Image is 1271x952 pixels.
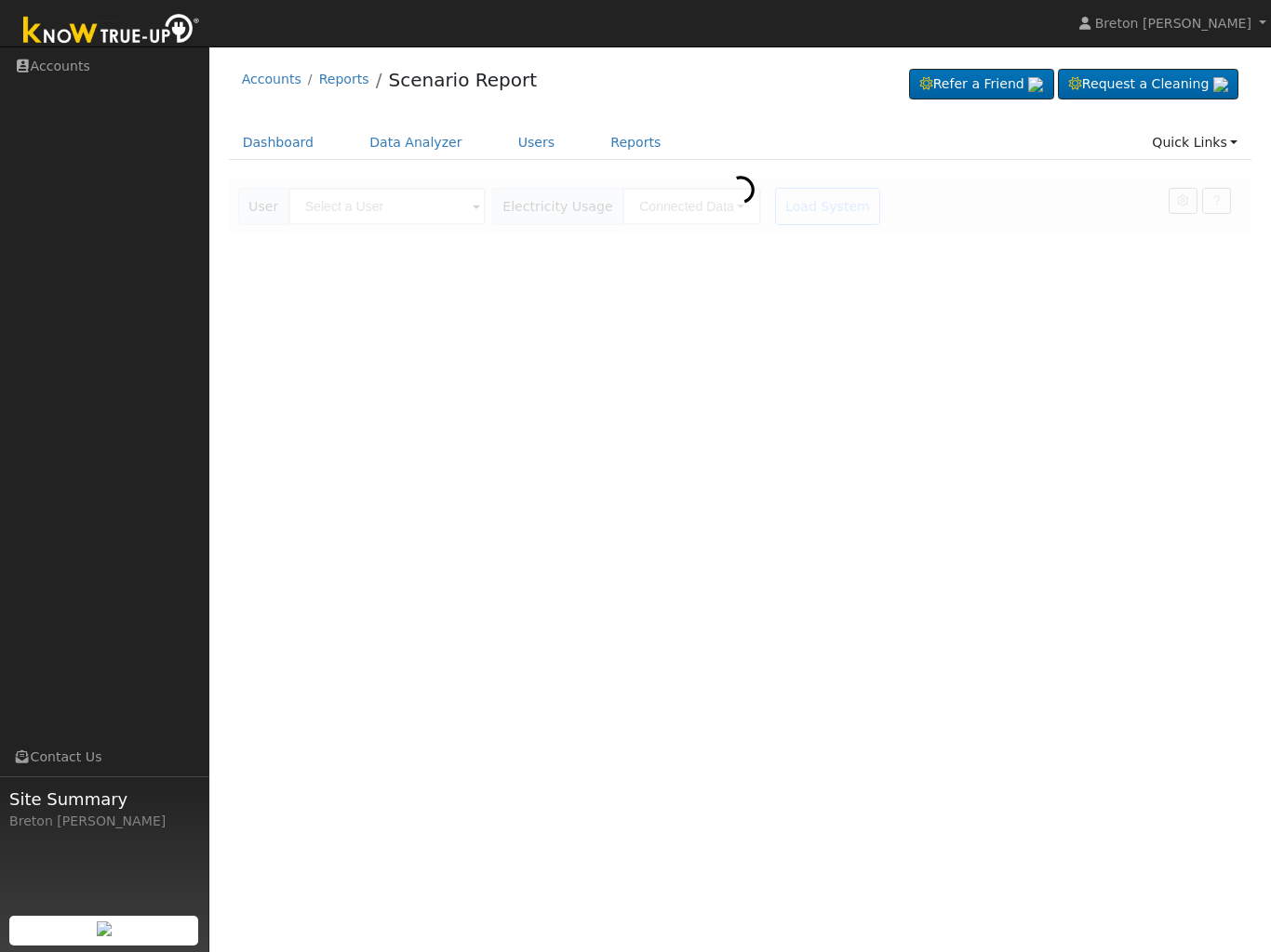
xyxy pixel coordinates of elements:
[242,72,301,86] a: Accounts
[1138,126,1251,160] a: Quick Links
[1095,16,1251,31] span: Breton [PERSON_NAME]
[319,72,369,86] a: Reports
[1213,77,1228,92] img: retrieve
[229,126,328,160] a: Dashboard
[909,69,1054,100] a: Refer a Friend
[9,787,199,812] span: Site Summary
[596,126,675,160] a: Reports
[97,921,112,936] img: retrieve
[504,126,569,160] a: Users
[1058,69,1238,100] a: Request a Cleaning
[9,812,199,831] div: Breton [PERSON_NAME]
[388,69,537,91] a: Scenario Report
[1028,77,1043,92] img: retrieve
[355,126,476,160] a: Data Analyzer
[14,10,209,52] img: Know True-Up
